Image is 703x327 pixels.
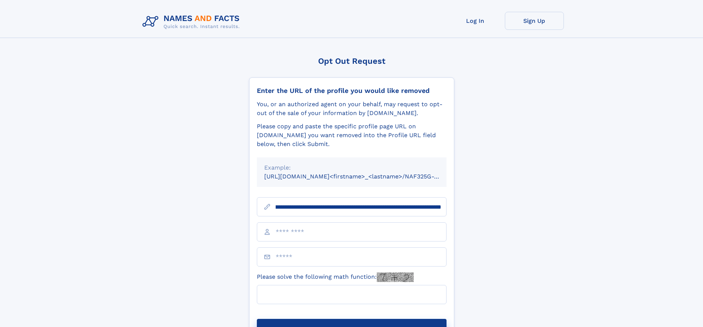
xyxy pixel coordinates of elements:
[264,163,439,172] div: Example:
[257,122,447,149] div: Please copy and paste the specific profile page URL on [DOMAIN_NAME] you want removed into the Pr...
[505,12,564,30] a: Sign Up
[257,272,414,282] label: Please solve the following math function:
[264,173,461,180] small: [URL][DOMAIN_NAME]<firstname>_<lastname>/NAF325G-xxxxxxxx
[446,12,505,30] a: Log In
[257,87,447,95] div: Enter the URL of the profile you would like removed
[139,12,246,32] img: Logo Names and Facts
[249,56,454,66] div: Opt Out Request
[257,100,447,118] div: You, or an authorized agent on your behalf, may request to opt-out of the sale of your informatio...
